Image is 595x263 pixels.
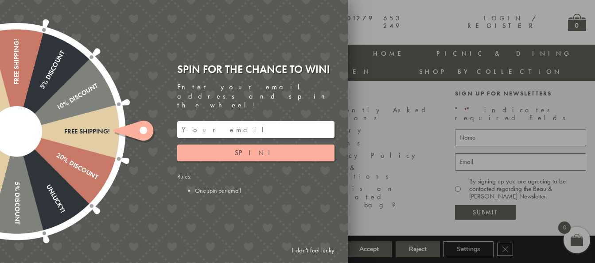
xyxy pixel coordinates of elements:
[13,132,20,225] div: 5% Discount
[177,121,334,138] input: Your email
[177,62,334,76] div: Spin for the chance to win!
[13,130,66,213] div: Unlucky!
[235,148,277,157] span: Spin!
[13,39,20,132] div: Free shipping!
[195,187,334,194] li: One spin per email
[13,49,66,133] div: 5% Discount
[17,128,110,135] div: Free shipping!
[288,242,339,259] a: I don't feel lucky
[177,145,334,161] button: Spin!
[177,172,334,194] div: Rules:
[15,82,99,135] div: 10% Discount
[177,83,334,110] div: Enter your email address and spin the wheel!
[15,128,99,181] div: 20% Discount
